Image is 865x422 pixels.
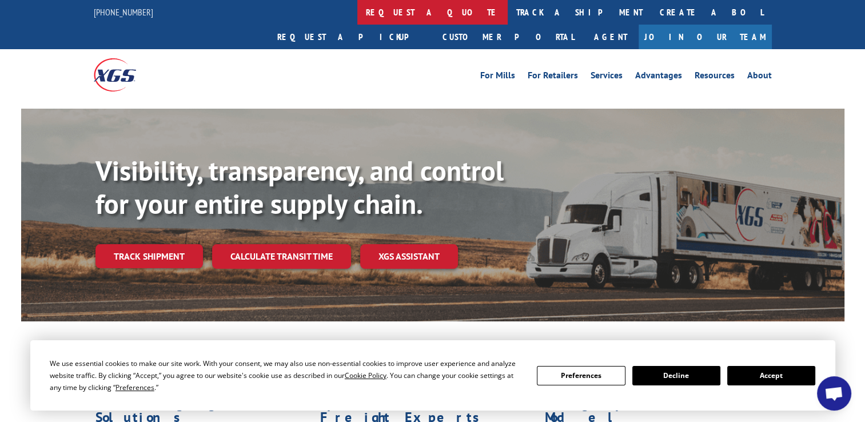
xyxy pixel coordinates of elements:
a: Services [591,71,623,83]
a: XGS ASSISTANT [360,244,458,269]
div: Cookie Consent Prompt [30,340,835,411]
a: [PHONE_NUMBER] [94,6,153,18]
span: Preferences [115,383,154,392]
div: We use essential cookies to make our site work. With your consent, we may also use non-essential ... [50,357,523,393]
span: Cookie Policy [345,371,386,380]
button: Preferences [537,366,625,385]
a: For Mills [480,71,515,83]
a: Resources [695,71,735,83]
a: Join Our Team [639,25,772,49]
a: For Retailers [528,71,578,83]
button: Accept [727,366,815,385]
a: Customer Portal [434,25,583,49]
a: About [747,71,772,83]
a: Calculate transit time [212,244,351,269]
div: Open chat [817,376,851,411]
a: Advantages [635,71,682,83]
a: Agent [583,25,639,49]
a: Request a pickup [269,25,434,49]
b: Visibility, transparency, and control for your entire supply chain. [95,153,504,221]
button: Decline [632,366,720,385]
a: Track shipment [95,244,203,268]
